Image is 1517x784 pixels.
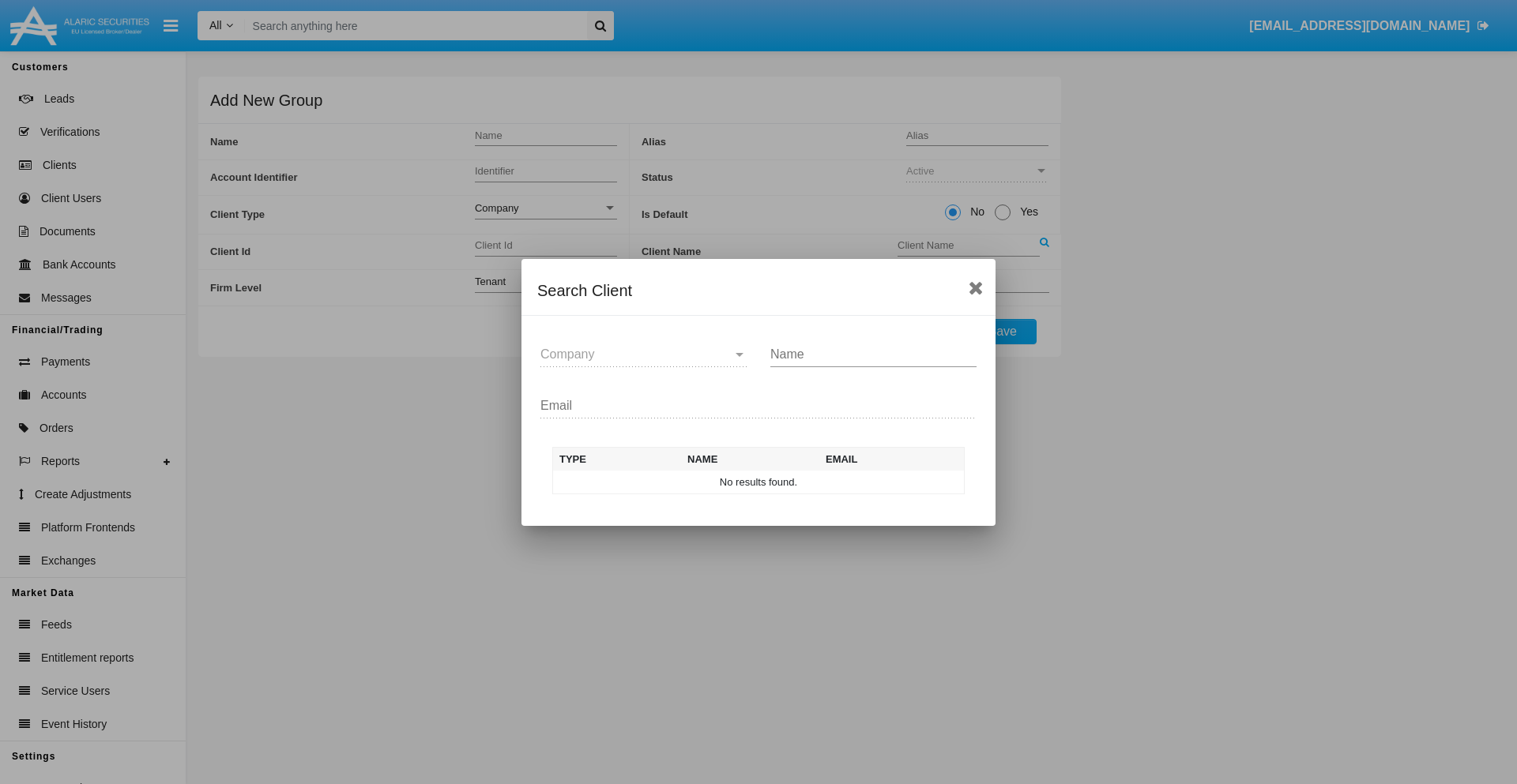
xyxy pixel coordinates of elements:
th: Type [553,447,682,471]
span: Company [540,347,594,361]
div: Search Client [537,278,980,303]
th: Name [681,447,819,471]
th: Email [819,447,965,471]
td: No results found. [553,471,965,494]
